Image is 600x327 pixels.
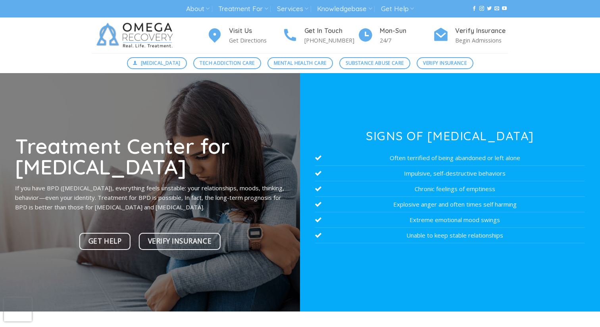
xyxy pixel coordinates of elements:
li: Often terrified of being abandoned or left alone [315,150,585,166]
iframe: reCAPTCHA [4,298,32,321]
p: If you have BPD ([MEDICAL_DATA]), everything feels unstable: your relationships, moods, thinking,... [15,183,285,212]
a: Verify Insurance Begin Admissions [433,26,508,45]
li: Impulsive, self-destructive behaviors [315,166,585,181]
a: Get Help [79,233,131,250]
a: Treatment For [218,2,268,16]
h4: Get In Touch [304,26,358,36]
h4: Verify Insurance [455,26,508,36]
a: [MEDICAL_DATA] [127,57,187,69]
span: Verify Insurance [423,59,467,67]
a: Knowledgebase [317,2,372,16]
h4: Visit Us [229,26,282,36]
a: Follow on Twitter [487,6,492,12]
a: About [186,2,210,16]
a: Follow on YouTube [502,6,507,12]
span: Get Help [88,236,121,247]
span: Substance Abuse Care [346,59,404,67]
h4: Mon-Sun [380,26,433,36]
img: Omega Recovery [92,17,181,53]
p: [PHONE_NUMBER] [304,36,358,45]
a: Get In Touch [PHONE_NUMBER] [282,26,358,45]
a: Verify Insurance [417,57,473,69]
li: Chronic feelings of emptiness [315,181,585,197]
span: Tech Addiction Care [200,59,254,67]
span: Mental Health Care [274,59,326,67]
a: Services [277,2,308,16]
a: Follow on Facebook [472,6,477,12]
a: Mental Health Care [267,57,333,69]
a: Get Help [381,2,414,16]
a: Visit Us Get Directions [207,26,282,45]
a: Verify Insurance [139,233,221,250]
li: Explosive anger and often times self harming [315,197,585,212]
p: Get Directions [229,36,282,45]
p: Begin Admissions [455,36,508,45]
a: Send us an email [494,6,499,12]
p: 24/7 [380,36,433,45]
a: Follow on Instagram [479,6,484,12]
span: [MEDICAL_DATA] [141,59,181,67]
span: Verify Insurance [148,236,212,247]
h1: Treatment Center for [MEDICAL_DATA] [15,135,285,177]
h3: Signs of [MEDICAL_DATA] [315,130,585,142]
a: Substance Abuse Care [339,57,410,69]
li: Extreme emotional mood swings [315,212,585,228]
a: Tech Addiction Care [193,57,261,69]
li: Unable to keep stable relationships [315,228,585,243]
